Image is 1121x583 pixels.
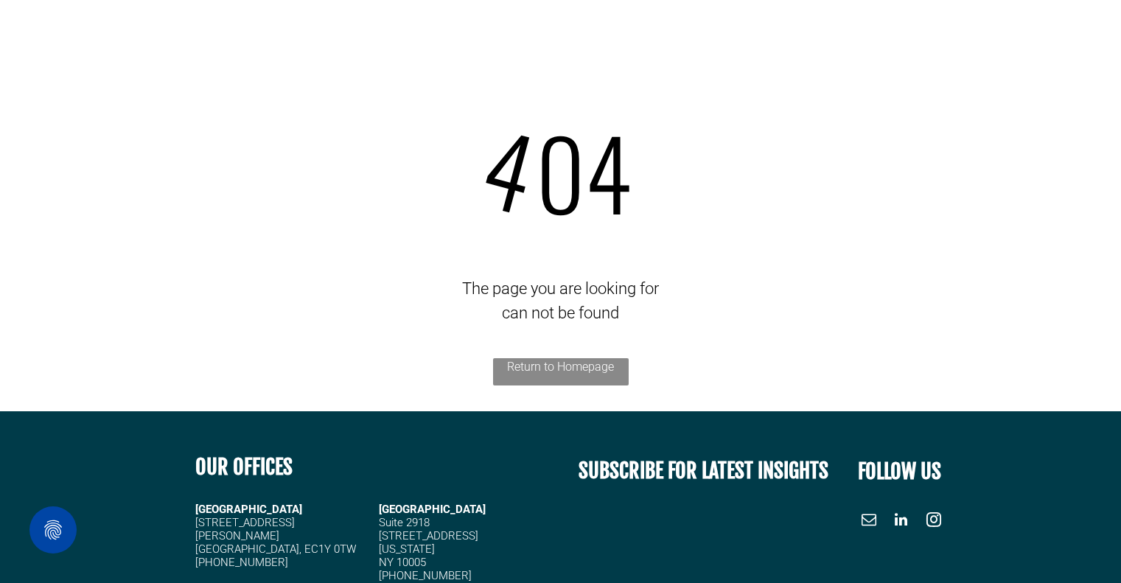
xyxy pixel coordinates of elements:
span: Suite 2918 [379,516,430,529]
img: Go to Homepage [34,21,171,63]
font: FOLLOW US [858,458,941,484]
a: HOME [455,25,501,48]
a: STARTUPS [814,25,880,48]
span: 4 [468,92,551,243]
a: OUR PEOPLE [565,25,643,48]
span: [PHONE_NUMBER] [195,556,288,569]
span: NY 10005 [379,556,426,569]
span: [PHONE_NUMBER] [379,569,472,582]
a: linkedin [890,509,912,534]
a: INSIGHTS [966,25,1029,48]
div: 04 [29,100,1092,243]
span: [GEOGRAPHIC_DATA] [379,503,486,516]
a: Your Business Transformed | Cambridge Management Consulting [34,23,171,38]
span: [US_STATE] [379,542,435,556]
a: WHAT WE DO [643,25,737,48]
b: OUR OFFICES [195,454,293,480]
a: Return to Homepage [493,358,629,385]
strong: [GEOGRAPHIC_DATA] [195,503,302,516]
span: [STREET_ADDRESS][PERSON_NAME] [GEOGRAPHIC_DATA], EC1Y 0TW [195,516,356,556]
a: CASE STUDIES [881,25,966,48]
a: ABOUT [501,25,565,48]
a: instagram [923,509,945,534]
span: [STREET_ADDRESS] [379,529,478,542]
a: email [858,509,880,534]
div: The page you are looking for can not be found [29,276,1092,325]
a: CONTACT [1029,25,1092,48]
a: MARKETS [737,25,814,48]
